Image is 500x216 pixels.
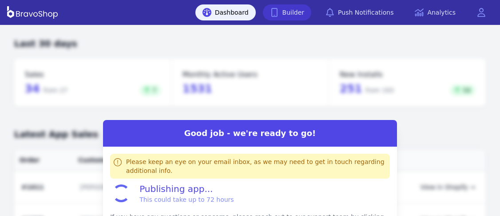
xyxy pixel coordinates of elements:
[195,4,256,20] a: Dashboard
[103,127,397,140] h2: Good job - we're ready to go!
[139,183,234,204] span: Publishing app...
[7,6,58,19] img: BravoShop
[318,4,401,20] a: Push Notifications
[126,157,386,175] div: Please keep an eye on your email inbox, as we may need to get in touch regarding additional info.
[263,4,312,20] a: Builder
[139,195,234,204] span: This could take up to 72 hours
[408,4,463,20] a: Analytics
